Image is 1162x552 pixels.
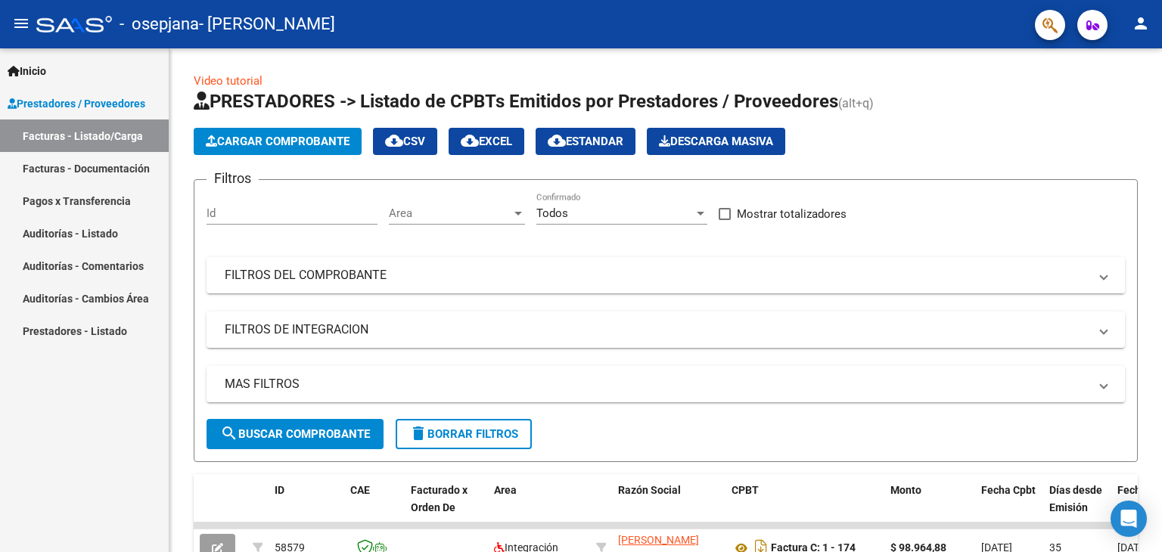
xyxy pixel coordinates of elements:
mat-icon: person [1132,14,1150,33]
mat-icon: search [220,424,238,442]
span: Estandar [548,135,623,148]
datatable-header-cell: ID [269,474,344,541]
span: CSV [385,135,425,148]
a: Video tutorial [194,74,263,88]
div: Open Intercom Messenger [1111,501,1147,537]
span: Razón Social [618,484,681,496]
button: Estandar [536,128,635,155]
mat-panel-title: FILTROS DEL COMPROBANTE [225,267,1089,284]
button: Borrar Filtros [396,419,532,449]
mat-icon: cloud_download [548,132,566,150]
span: - [PERSON_NAME] [199,8,335,41]
span: Area [494,484,517,496]
span: Buscar Comprobante [220,427,370,441]
mat-panel-title: MAS FILTROS [225,376,1089,392]
datatable-header-cell: CPBT [725,474,884,541]
datatable-header-cell: Facturado x Orden De [405,474,488,541]
mat-icon: cloud_download [461,132,479,150]
datatable-header-cell: Fecha Cpbt [975,474,1043,541]
span: EXCEL [461,135,512,148]
span: Borrar Filtros [409,427,518,441]
button: Cargar Comprobante [194,128,362,155]
span: Fecha Recibido [1117,484,1160,513]
button: Buscar Comprobante [207,419,384,449]
datatable-header-cell: CAE [344,474,405,541]
span: Cargar Comprobante [206,135,350,148]
span: Area [389,206,511,220]
mat-expansion-panel-header: MAS FILTROS [207,366,1125,402]
datatable-header-cell: Monto [884,474,975,541]
app-download-masive: Descarga masiva de comprobantes (adjuntos) [647,128,785,155]
datatable-header-cell: Razón Social [612,474,725,541]
mat-icon: cloud_download [385,132,403,150]
span: Inicio [8,63,46,79]
mat-panel-title: FILTROS DE INTEGRACION [225,321,1089,338]
span: Todos [536,206,568,220]
mat-icon: delete [409,424,427,442]
datatable-header-cell: Area [488,474,590,541]
span: - osepjana [120,8,199,41]
datatable-header-cell: Días desde Emisión [1043,474,1111,541]
span: ID [275,484,284,496]
span: Prestadores / Proveedores [8,95,145,112]
button: CSV [373,128,437,155]
mat-expansion-panel-header: FILTROS DEL COMPROBANTE [207,257,1125,293]
mat-expansion-panel-header: FILTROS DE INTEGRACION [207,312,1125,348]
span: Días desde Emisión [1049,484,1102,513]
span: Fecha Cpbt [981,484,1036,496]
h3: Filtros [207,168,259,189]
span: Descarga Masiva [659,135,773,148]
span: Monto [890,484,921,496]
span: CPBT [732,484,759,496]
mat-icon: menu [12,14,30,33]
button: Descarga Masiva [647,128,785,155]
span: (alt+q) [838,96,874,110]
button: EXCEL [449,128,524,155]
span: Mostrar totalizadores [737,205,847,223]
span: PRESTADORES -> Listado de CPBTs Emitidos por Prestadores / Proveedores [194,91,838,112]
span: Facturado x Orden De [411,484,468,513]
span: [PERSON_NAME] [618,534,699,546]
span: CAE [350,484,370,496]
